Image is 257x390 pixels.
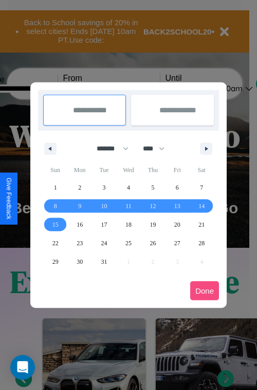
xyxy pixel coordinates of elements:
button: 30 [67,252,91,271]
button: 22 [43,234,67,252]
button: 14 [190,197,214,215]
button: 26 [141,234,165,252]
button: 15 [43,215,67,234]
span: Sat [190,162,214,178]
div: Open Intercom Messenger [10,355,35,380]
span: 2 [78,178,81,197]
span: 26 [150,234,156,252]
button: 23 [67,234,91,252]
span: Tue [92,162,116,178]
button: 24 [92,234,116,252]
span: 12 [150,197,156,215]
span: 21 [198,215,205,234]
span: 16 [77,215,83,234]
span: 17 [101,215,107,234]
span: 8 [54,197,57,215]
span: 13 [174,197,180,215]
div: Give Feedback [5,178,12,219]
button: 16 [67,215,91,234]
button: 9 [67,197,91,215]
button: 29 [43,252,67,271]
span: 28 [198,234,205,252]
button: 11 [116,197,140,215]
button: 7 [190,178,214,197]
span: 23 [77,234,83,252]
span: 3 [103,178,106,197]
button: 28 [190,234,214,252]
button: Done [190,281,219,300]
span: 30 [77,252,83,271]
span: 15 [52,215,59,234]
span: 14 [198,197,205,215]
button: 13 [165,197,189,215]
span: 27 [174,234,180,252]
button: 17 [92,215,116,234]
button: 5 [141,178,165,197]
span: 20 [174,215,180,234]
button: 6 [165,178,189,197]
span: Thu [141,162,165,178]
span: 9 [78,197,81,215]
span: 22 [52,234,59,252]
button: 25 [116,234,140,252]
span: 5 [151,178,154,197]
span: 24 [101,234,107,252]
button: 19 [141,215,165,234]
button: 21 [190,215,214,234]
span: Fri [165,162,189,178]
button: 2 [67,178,91,197]
span: 4 [127,178,130,197]
span: 25 [125,234,132,252]
button: 10 [92,197,116,215]
button: 1 [43,178,67,197]
button: 27 [165,234,189,252]
button: 20 [165,215,189,234]
button: 8 [43,197,67,215]
button: 31 [92,252,116,271]
button: 3 [92,178,116,197]
button: 12 [141,197,165,215]
span: 1 [54,178,57,197]
span: Wed [116,162,140,178]
button: 4 [116,178,140,197]
button: 18 [116,215,140,234]
span: 29 [52,252,59,271]
span: 6 [176,178,179,197]
span: 11 [125,197,132,215]
span: 10 [101,197,107,215]
span: 19 [150,215,156,234]
span: 18 [125,215,132,234]
span: 7 [200,178,203,197]
span: 31 [101,252,107,271]
span: Sun [43,162,67,178]
span: Mon [67,162,91,178]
